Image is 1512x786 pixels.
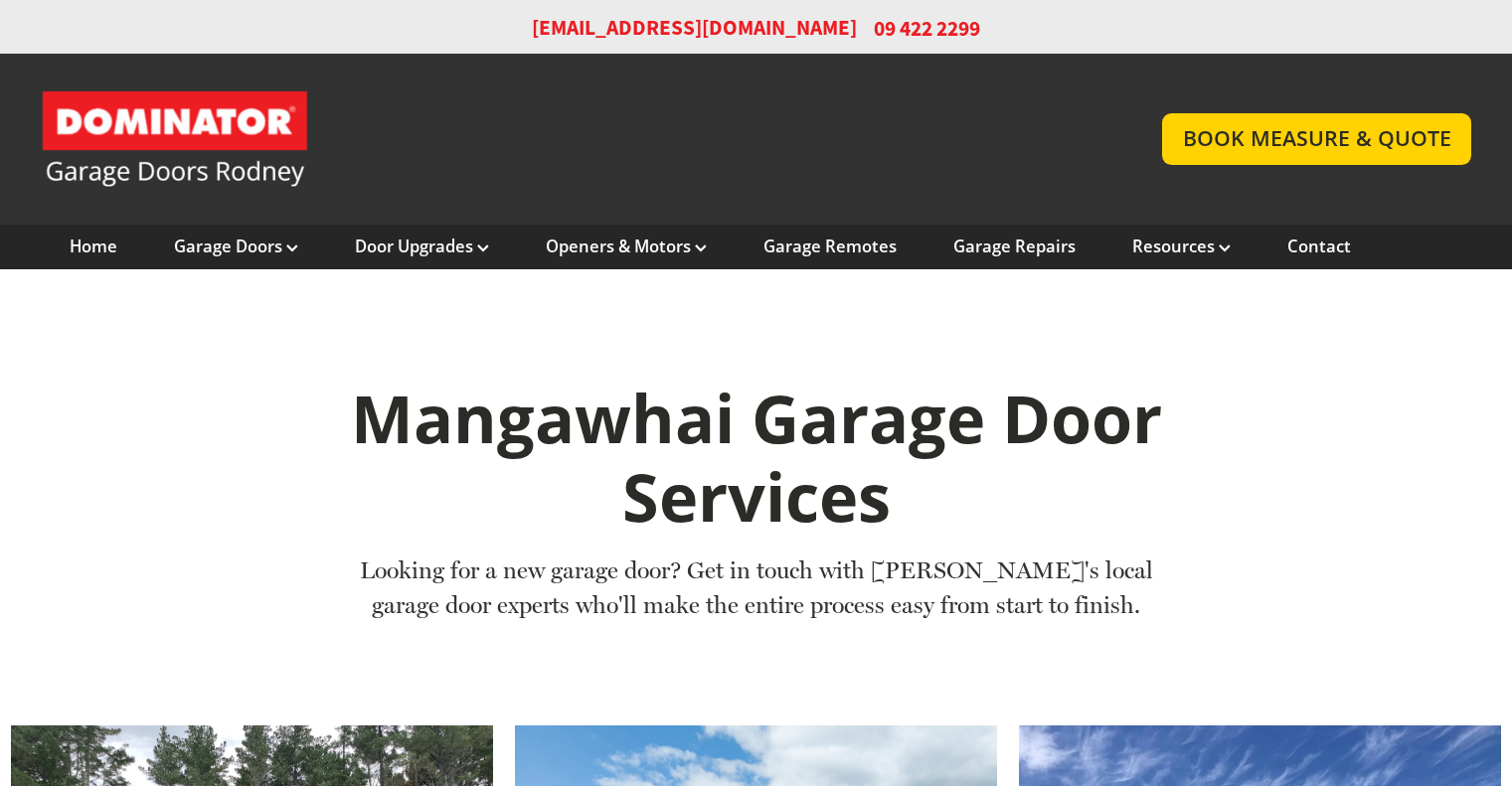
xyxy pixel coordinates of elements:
[1162,113,1471,164] a: BOOK MEASURE & QUOTE
[339,379,1174,538] h1: Mangawhai Garage Door Services
[70,236,117,257] a: Home
[953,236,1076,257] a: Garage Repairs
[339,553,1174,624] p: Looking for a new garage door? Get in touch with [PERSON_NAME]'s local garage door experts who'll...
[532,14,857,43] a: [EMAIL_ADDRESS][DOMAIN_NAME]
[874,14,980,43] span: 09 422 2299
[355,236,489,257] a: Door Upgrades
[174,236,298,257] a: Garage Doors
[763,236,897,257] a: Garage Remotes
[1287,236,1351,257] a: Contact
[1132,236,1231,257] a: Resources
[546,236,707,257] a: Openers & Motors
